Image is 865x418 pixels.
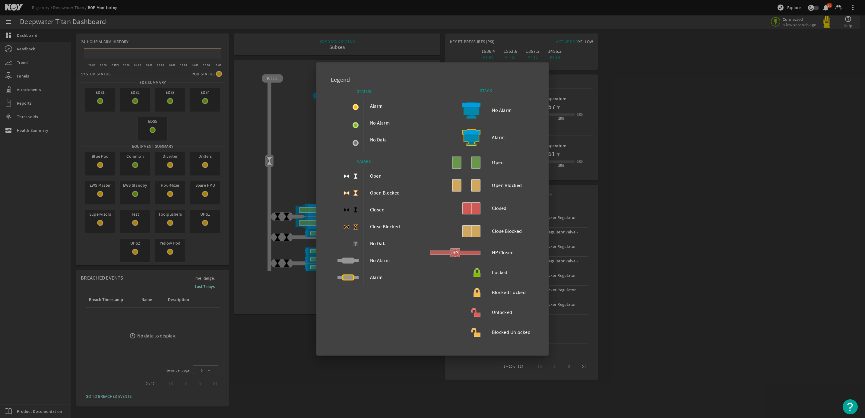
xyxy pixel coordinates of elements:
div: Alarm [489,124,534,151]
div: Blocked Unlocked [489,322,534,342]
div: No Alarm [367,252,412,269]
div: Open [489,151,534,174]
img: Valve2Close.png [344,207,350,213]
div: Blocked Locked [489,283,534,302]
div: Open Blocked [367,185,412,201]
img: ValveOpenBlock.png [344,190,350,196]
img: RiserConnectorUnlockLegend.png [471,308,481,317]
img: UpperAnnularNoFaultLegend.png [462,102,480,119]
img: UnknownValve.png [353,241,359,247]
img: Valve2CloseBlock.png [344,224,350,230]
img: UpperAnnularFaultLegend.png [462,129,480,146]
img: RiserConnectorLockLegend.png [474,268,480,277]
div: No Alarm [489,97,534,124]
img: LowerAnnularOpenLegend.png [452,157,480,169]
img: ValveFaultLegend.png [337,274,359,280]
img: yellow.svg [353,104,359,110]
div: Closed [367,201,412,218]
div: No Data [367,235,412,252]
img: Valve2Open.png [353,173,359,179]
div: Legend [324,70,541,87]
img: ValveClose.png [353,207,359,213]
div: Close Blocked [367,218,412,235]
img: RiserConnectorUnlockBlockLegend.png [471,328,481,337]
img: LowerAnnularOpenBlockLegend.png [452,179,480,192]
img: grey.svg [353,140,359,146]
img: Valve2OpenBlock.png [353,190,359,196]
div: No Data [367,131,412,148]
div: HP Closed [489,243,534,263]
div: Open [367,168,412,185]
div: No Alarm [367,115,412,131]
div: Alarm [367,98,412,115]
button: Open Resource Center [843,399,858,414]
div: VALVES [331,151,412,168]
div: STACK [453,88,534,97]
div: Unlocked [489,302,534,322]
img: green.svg [353,122,359,128]
img: ValveOpen.png [344,173,350,179]
div: Locked [489,263,534,283]
img: ValveNoFaultLegend.png [337,258,359,264]
img: RiserConnectorLockBlockLegend.png [474,288,480,297]
img: ShearRamHPCloseLegend.png [430,248,480,257]
div: Open Blocked [489,174,534,197]
img: LowerAnnularCloseBlockLegend.png [462,225,480,237]
div: Closed [489,197,534,220]
div: Close Blocked [489,220,534,243]
img: ValveCloseBlock.png [353,224,359,230]
img: LowerAnnularCloseLegend.png [462,202,480,214]
div: Alarm [367,269,412,286]
div: STATUS [331,89,412,98]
